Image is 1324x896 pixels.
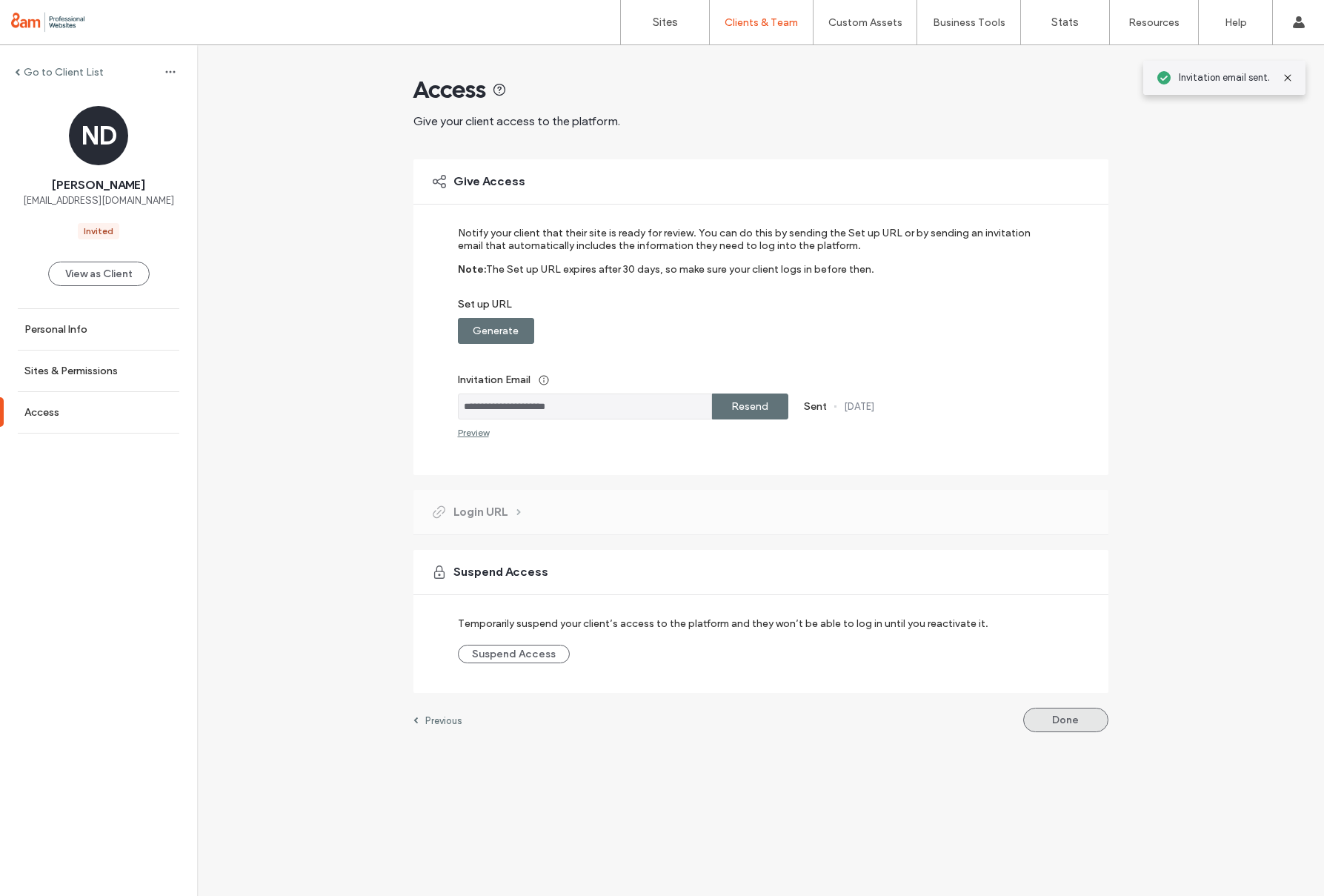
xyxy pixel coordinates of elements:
[458,298,1044,318] label: Set up URL
[1179,70,1270,85] span: Invitation email sent.
[453,564,548,580] span: Suspend Access
[473,317,519,345] label: Generate
[458,263,486,298] label: Note:
[48,262,150,286] button: View as Client
[453,504,508,520] span: Login URL
[1051,16,1079,29] label: Stats
[458,427,489,438] div: Preview
[52,177,145,193] span: [PERSON_NAME]
[69,106,128,165] div: ND
[458,366,1044,394] label: Invitation Email
[458,610,988,637] label: Temporarily suspend your client’s access to the platform and they won’t be able to log in until y...
[24,66,104,79] label: Go to Client List
[1225,16,1247,29] label: Help
[1023,708,1108,732] button: Done
[413,714,462,726] a: Previous
[453,173,525,190] span: Give Access
[458,645,570,663] button: Suspend Access
[458,227,1044,263] label: Notify your client that their site is ready for review. You can do this by sending the Set up URL...
[1128,16,1180,29] label: Resources
[24,365,118,377] label: Sites & Permissions
[725,16,798,29] label: Clients & Team
[24,323,87,336] label: Personal Info
[24,406,59,419] label: Access
[486,263,874,298] label: The Set up URL expires after 30 days, so make sure your client logs in before then.
[828,16,902,29] label: Custom Assets
[23,193,174,208] span: [EMAIL_ADDRESS][DOMAIN_NAME]
[844,401,874,412] label: [DATE]
[425,715,462,726] label: Previous
[413,114,620,128] span: Give your client access to the platform.
[413,75,486,104] span: Access
[804,400,827,413] label: Sent
[933,16,1005,29] label: Business Tools
[653,16,678,29] label: Sites
[731,393,768,420] label: Resend
[84,225,113,238] div: Invited
[34,10,64,24] span: Help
